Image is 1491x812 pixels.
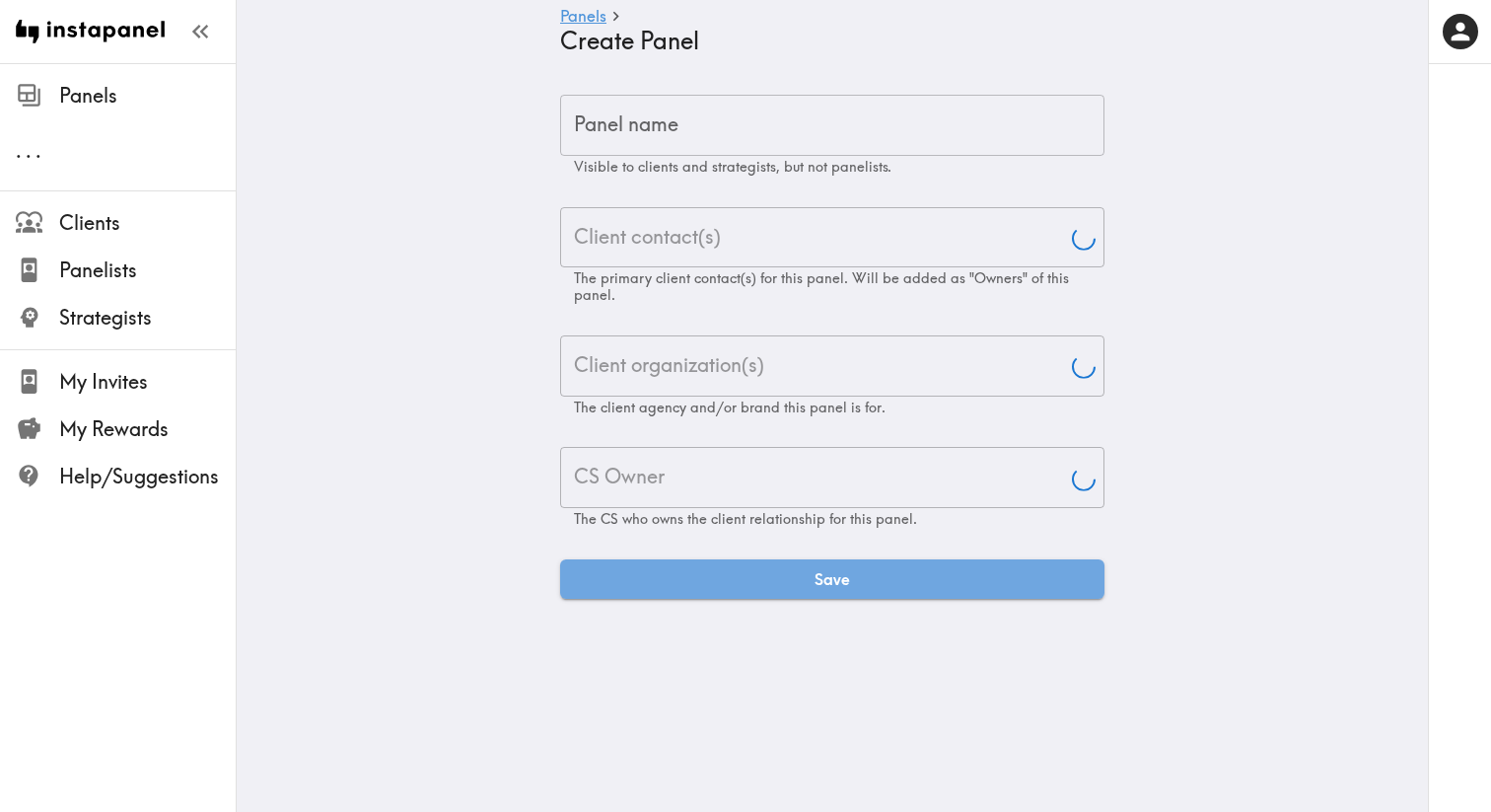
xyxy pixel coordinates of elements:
[59,368,236,396] span: My Invites
[574,269,1069,304] span: The primary client contact(s) for this panel. Will be added as "Owners" of this panel.
[59,415,236,443] span: My Rewards
[560,27,1089,55] h4: Create Panel
[574,510,917,528] span: The CS who owns the client relationship for this panel.
[1070,225,1098,253] button: Open
[1070,353,1098,381] button: Open
[59,209,236,237] span: Clients
[574,158,891,176] span: Visible to clients and strategists, but not panelists.
[16,138,22,163] span: .
[1070,465,1098,492] button: Open
[59,463,236,490] span: Help/Suggestions
[560,559,1104,599] button: Save
[35,138,41,163] span: .
[59,304,236,332] span: Strategists
[59,82,236,110] span: Panels
[574,399,886,416] span: The client agency and/or brand this panel is for.
[59,257,236,284] span: Panelists
[560,8,606,27] a: Panels
[26,138,32,163] span: .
